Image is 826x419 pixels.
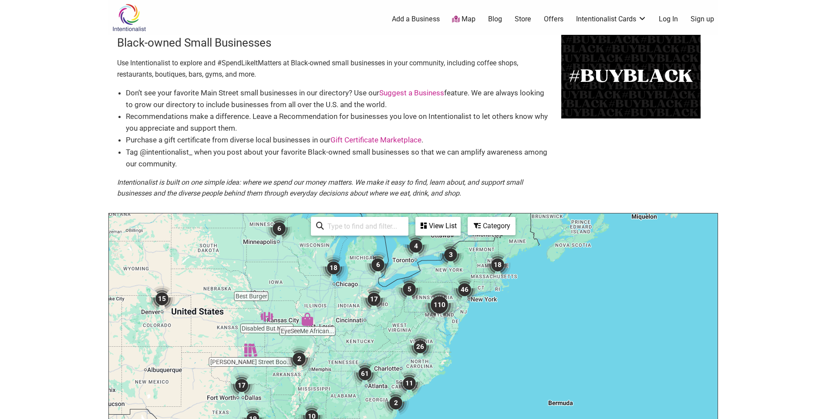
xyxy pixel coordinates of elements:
[448,273,481,306] div: 46
[311,217,408,236] div: Type to search and filter
[145,282,179,315] div: 15
[434,238,467,271] div: 3
[488,14,502,24] a: Blog
[257,307,277,327] div: Disabled But Not Really
[379,88,444,97] a: Suggest a Business
[348,357,381,390] div: 61
[126,87,553,111] li: Don’t see your favorite Main Street small businesses in our directory? Use our feature. We are al...
[418,284,460,326] div: 110
[393,367,426,400] div: 11
[126,134,553,146] li: Purchase a gift certificate from diverse local businesses in our .
[469,218,515,234] div: Category
[468,217,516,235] div: Filter by category
[515,14,531,24] a: Store
[691,14,714,24] a: Sign up
[659,14,678,24] a: Log In
[576,14,647,24] a: Intentionalist Cards
[416,218,460,234] div: View List
[561,35,701,118] img: BuyBlack-500x300-1.png
[481,248,514,281] div: 18
[283,342,316,375] div: 2
[415,217,461,236] div: See a list of the visible businesses
[452,14,475,24] a: Map
[297,309,317,329] div: EyeSeeMe African American Children's Bookstore
[361,248,394,281] div: 6
[108,3,150,32] img: Intentionalist
[263,212,296,245] div: 6
[330,135,421,144] a: Gift Certificate Marketplace
[357,283,391,316] div: 17
[392,14,440,24] a: Add a Business
[126,146,553,170] li: Tag @intentionalist_ when you post about your favorite Black-owned small businesses so that we ca...
[117,57,553,80] p: Use Intentionalist to explore and #SpendLikeItMatters at Black-owned small businesses in your com...
[225,369,258,402] div: 17
[241,274,261,294] div: Best Burger
[241,340,261,360] div: Fulton Street Books & Coffee
[399,230,432,263] div: 4
[77,270,110,303] div: 12
[544,14,563,24] a: Offers
[324,218,403,235] input: Type to find and filter...
[117,35,553,51] h3: Black-owned Small Businesses
[317,251,350,284] div: 18
[393,273,426,306] div: 5
[126,111,553,134] li: Recommendations make a difference. Leave a Recommendation for businesses you love on Intentionali...
[404,330,437,363] div: 26
[117,178,523,198] em: Intentionalist is built on one simple idea: where we spend our money matters. We make it easy to ...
